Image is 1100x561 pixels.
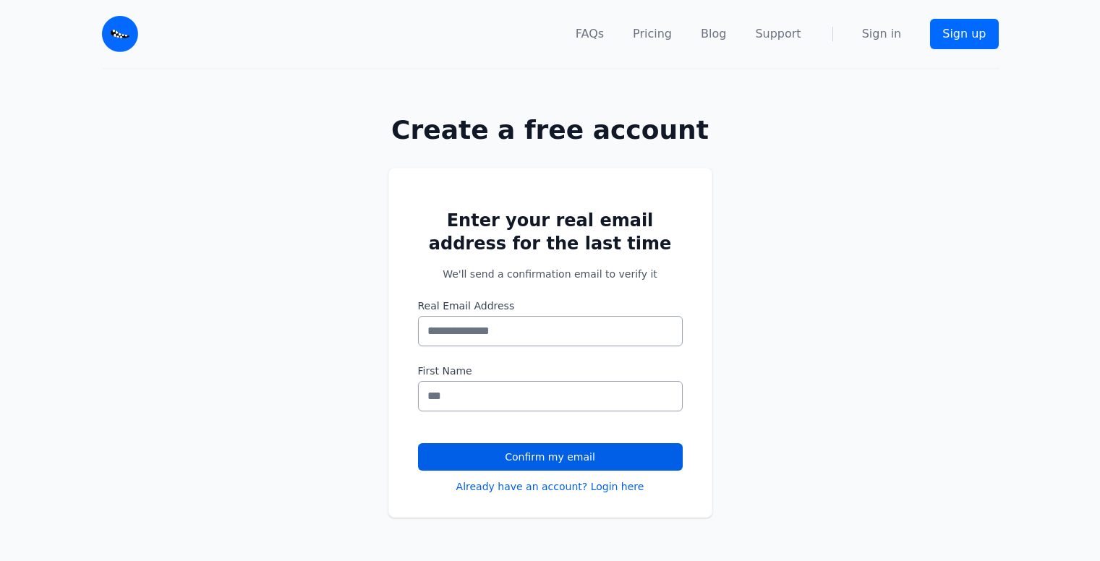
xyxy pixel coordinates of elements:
[862,25,902,43] a: Sign in
[418,209,683,255] h2: Enter your real email address for the last time
[418,443,683,471] button: Confirm my email
[633,25,672,43] a: Pricing
[418,299,683,313] label: Real Email Address
[456,479,644,494] a: Already have an account? Login here
[930,19,998,49] a: Sign up
[418,364,683,378] label: First Name
[701,25,726,43] a: Blog
[102,16,138,52] img: Email Monster
[576,25,604,43] a: FAQs
[755,25,801,43] a: Support
[342,116,759,145] h1: Create a free account
[418,267,683,281] p: We'll send a confirmation email to verify it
